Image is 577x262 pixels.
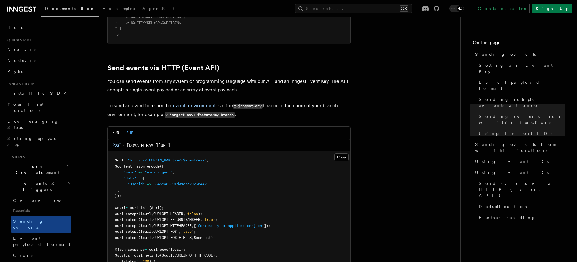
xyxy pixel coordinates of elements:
[153,224,192,228] span: CURLOPT_HTTPHEADER
[138,224,141,228] span: (
[13,219,43,230] span: Sending events
[473,49,565,60] a: Sending events
[204,218,213,222] span: true
[7,119,59,130] span: Leveraging Steps
[141,224,151,228] span: $curl
[162,164,164,168] span: [
[215,218,217,222] span: ;
[115,253,130,257] span: $status
[115,218,138,222] span: curl_setopt
[126,127,133,139] button: PHP
[107,77,351,94] p: You can send events from any system or programming language with our API and an Inngest Event Key...
[5,180,66,193] span: Events & Triggers
[194,235,211,240] span: $content
[194,224,196,228] span: [
[99,2,139,16] a: Examples
[233,104,263,109] code: x-inngest-env
[171,103,216,108] a: branch environment
[165,112,235,118] code: x-inngest-env: feature/my-branch
[192,229,194,234] span: )
[5,99,71,116] a: Your first Functions
[5,38,31,43] span: Quick start
[153,235,192,240] span: CURLOPT_POSTFIELDS
[213,253,215,257] span: )
[334,153,349,161] button: Copy
[183,212,185,216] span: ,
[295,4,412,13] button: Search...⌘K
[475,141,565,154] span: Sending events from within functions
[474,4,530,13] a: Contact sales
[473,167,565,178] a: Using Event IDs
[5,155,25,160] span: Features
[5,55,71,66] a: Node.js
[145,247,147,252] span: =
[115,164,132,168] span: $content
[128,182,145,186] span: "userId"
[479,79,565,91] span: Event payload format
[138,218,141,222] span: (
[7,47,36,52] span: Next.js
[479,214,536,221] span: Further reading
[476,201,565,212] a: Deduplication
[209,182,211,186] span: ,
[107,101,351,119] p: To send an event to a specific , set the header to the name of your branch environment, for examp...
[145,170,172,174] span: "user.signup"
[473,39,565,49] h4: On this page
[11,206,71,216] span: Essentials
[153,229,179,234] span: CURLOPT_POST
[5,178,71,195] button: Events & Triggers
[141,212,151,216] span: $curl
[115,206,126,210] span: $curl
[11,195,71,206] a: Overview
[160,164,162,168] span: (
[194,229,196,234] span: ;
[147,182,151,186] span: =>
[475,158,549,165] span: Using Event IDs
[207,158,209,162] span: ;
[136,164,160,168] span: json_encode
[7,58,36,63] span: Node.js
[7,24,24,30] span: Home
[45,6,95,11] span: Documentation
[115,194,117,198] span: ]
[400,5,408,12] kbd: ⌘K
[115,21,183,25] span: * "01HQ8PTFYYKDH1CP3C6PSTBZN5"
[473,156,565,167] a: Using Event IDs
[476,128,565,139] a: Using Event IDs
[198,212,200,216] span: )
[160,253,162,257] span: (
[475,51,536,57] span: Sending events
[476,77,565,94] a: Event payload format
[268,224,270,228] span: ;
[130,206,149,210] span: curl_init
[5,82,34,87] span: Inngest tour
[138,176,143,180] span: =>
[153,182,209,186] span: "645ea8289ad09eac29230442"
[115,229,138,234] span: curl_setopt
[476,94,565,111] a: Sending multiple events at once
[192,224,194,228] span: ,
[151,218,153,222] span: ,
[449,5,464,12] button: Toggle dark mode
[41,2,99,17] a: Documentation
[162,206,164,210] span: ;
[160,206,162,210] span: )
[132,164,134,168] span: =
[115,158,123,162] span: $url
[139,2,178,16] a: AgentKit
[181,247,183,252] span: )
[141,229,151,234] span: $curl
[153,218,200,222] span: CURLOPT_RETURNTRANSFER
[123,176,136,180] span: "data"
[151,224,153,228] span: ,
[264,224,266,228] span: ]
[175,253,213,257] span: CURLINFO_HTTP_CODE
[107,64,219,72] a: Send events via HTTP (Event API)
[151,235,153,240] span: ,
[475,169,549,175] span: Using Event IDs
[213,218,215,222] span: )
[479,204,529,210] span: Deduplication
[123,158,126,162] span: =
[149,206,151,210] span: (
[5,22,71,33] a: Home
